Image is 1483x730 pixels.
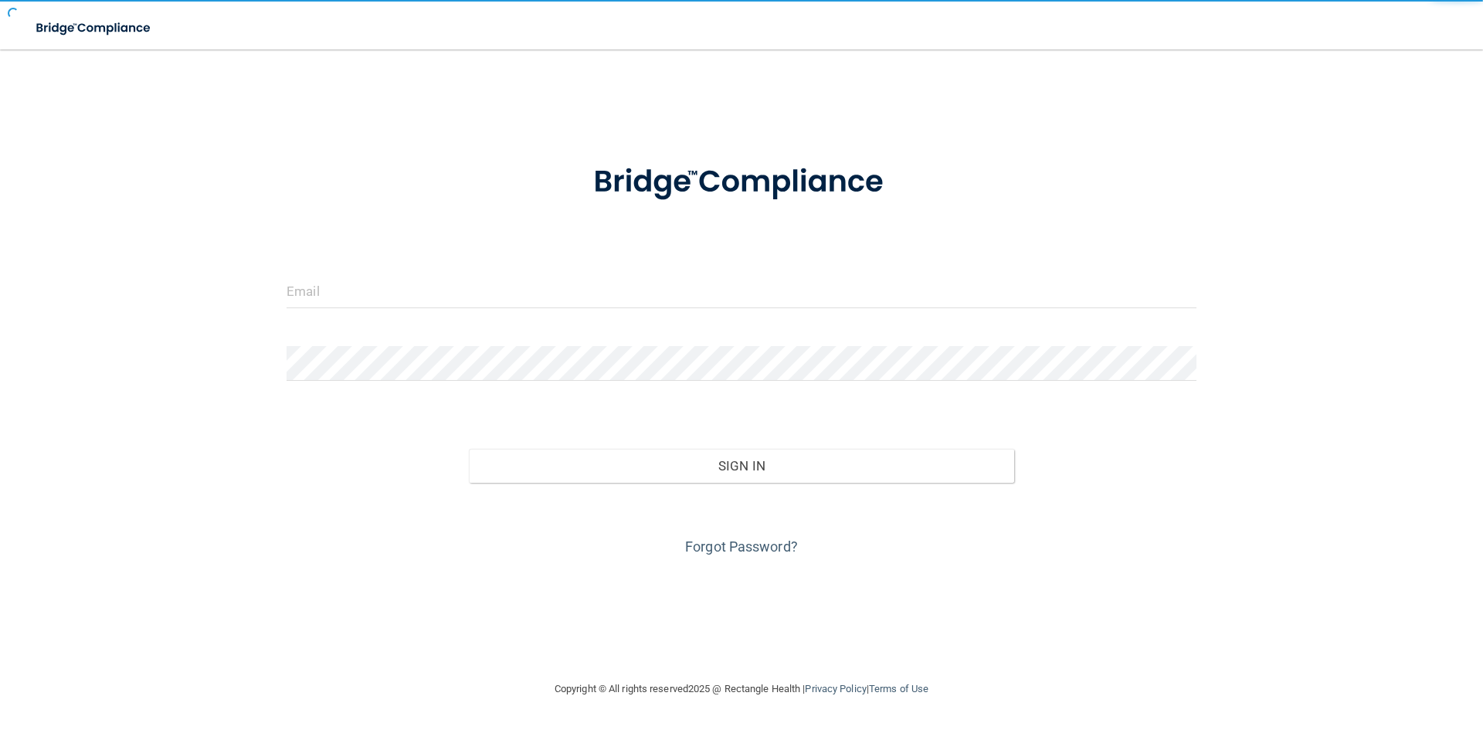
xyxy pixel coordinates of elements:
div: Copyright © All rights reserved 2025 @ Rectangle Health | | [460,664,1023,714]
img: bridge_compliance_login_screen.278c3ca4.svg [23,12,165,44]
img: bridge_compliance_login_screen.278c3ca4.svg [562,142,921,222]
a: Terms of Use [869,683,928,694]
a: Privacy Policy [805,683,866,694]
input: Email [287,273,1196,308]
button: Sign In [469,449,1015,483]
a: Forgot Password? [685,538,798,555]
